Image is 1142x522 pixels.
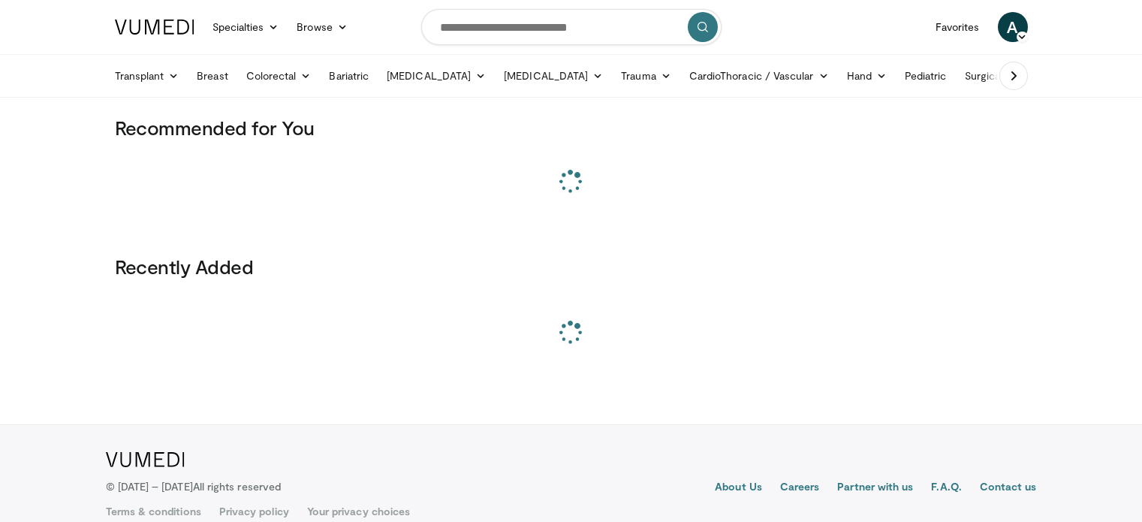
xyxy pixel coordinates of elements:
[307,504,410,519] a: Your privacy choices
[421,9,722,45] input: Search topics, interventions
[980,479,1037,497] a: Contact us
[680,61,838,91] a: CardioThoracic / Vascular
[612,61,680,91] a: Trauma
[106,61,188,91] a: Transplant
[115,20,194,35] img: VuMedi Logo
[896,61,956,91] a: Pediatric
[106,479,282,494] p: © [DATE] – [DATE]
[115,116,1028,140] h3: Recommended for You
[378,61,495,91] a: [MEDICAL_DATA]
[115,255,1028,279] h3: Recently Added
[927,12,989,42] a: Favorites
[838,61,896,91] a: Hand
[495,61,612,91] a: [MEDICAL_DATA]
[931,479,961,497] a: F.A.Q.
[320,61,378,91] a: Bariatric
[780,479,820,497] a: Careers
[203,12,288,42] a: Specialties
[219,504,289,519] a: Privacy policy
[188,61,237,91] a: Breast
[715,479,762,497] a: About Us
[106,504,201,519] a: Terms & conditions
[288,12,357,42] a: Browse
[237,61,321,91] a: Colorectal
[956,61,1077,91] a: Surgical Oncology
[193,480,281,493] span: All rights reserved
[106,452,185,467] img: VuMedi Logo
[837,479,913,497] a: Partner with us
[998,12,1028,42] a: A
